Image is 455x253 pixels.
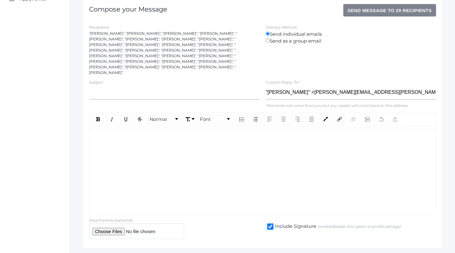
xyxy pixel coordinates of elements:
[266,80,300,85] label: Custom Reply-To*
[236,114,247,124] div: Unordered
[292,114,303,124] div: Right
[266,85,436,99] input: "Full Name" <email@email.com>
[106,114,118,124] div: Italic
[134,114,146,124] div: Strikethrough
[183,114,197,124] div: rdw-font-size-control
[318,224,401,229] em: (enable/disable this option in profile settings)
[89,112,436,214] div: rdw-wrapper
[390,114,401,124] div: Redo
[266,38,436,45] label: Send as a group email
[198,115,234,124] div: rdw-dropdown
[362,114,373,124] div: Image
[266,103,408,108] em: *the email will come from you but any replies will come back to this address.
[92,114,104,124] div: Bold
[374,114,402,124] div: rdw-history-control
[89,6,167,13] h1: Compose your Message
[348,8,432,13] span: Send Message to 29 recipients
[334,114,345,124] div: Link
[91,114,147,124] div: rdw-inline-control
[318,114,332,124] div: rdw-color-picker
[148,115,182,124] a: Block Type
[360,114,374,124] div: rdw-image-control
[263,114,318,124] div: rdw-textalign-control
[267,223,273,230] input: Include Signature(enable/disable this option in profile settings)
[148,115,182,124] div: rdw-dropdown
[332,114,360,124] div: rdw-link-control
[376,114,387,124] div: Undo
[89,112,436,126] div: rdw-toolbar
[184,115,196,124] a: Font Size
[250,114,261,124] div: Ordered
[184,115,196,124] div: rdw-dropdown
[89,31,259,76] div: "[PERSON_NAME]", "[PERSON_NAME]", "[PERSON_NAME]", "[PERSON_NAME]", "[PERSON_NAME]", "[PERSON_NAM...
[197,114,235,124] div: rdw-font-family-control
[273,223,316,231] span: Include Signature
[306,114,317,124] div: Justify
[89,80,103,85] label: Subject
[266,25,297,30] label: Delivery Method:
[348,114,359,124] div: Unlink
[266,32,270,36] input: Send individual emails
[150,116,167,123] span: Normal
[89,218,133,223] label: Attachments (optional)
[94,135,431,142] div: rdw-editor
[266,31,436,38] label: Send individual emails
[147,114,183,124] div: rdw-block-control
[200,116,211,123] span: Font
[89,25,110,30] label: Recipients:
[264,114,275,124] div: Left
[198,115,233,124] a: Font
[278,114,289,124] div: Center
[235,114,263,124] div: rdw-list-control
[120,114,132,124] div: Underline
[266,39,270,43] input: Send as a group email
[343,4,436,16] button: Send Message to 29 recipients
